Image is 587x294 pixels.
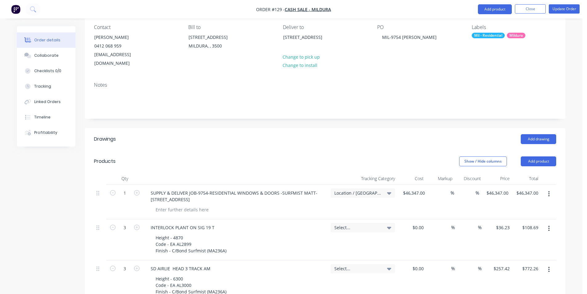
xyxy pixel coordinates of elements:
div: [PERSON_NAME] [94,33,145,42]
div: Deliver to [283,24,367,30]
div: Cost [397,172,426,185]
img: Factory [11,5,20,14]
button: Order details [17,32,75,48]
div: Height - 4870 Code - EA AL2899 Finish - C/Bond Surfmist (MA236A) [151,233,231,255]
div: Notes [94,82,556,88]
div: Checklists 0/0 [34,68,61,74]
div: Mil - Residential [472,33,505,38]
div: Order details [34,37,60,43]
div: Tracking Category [328,172,397,185]
div: SD AIRLIE HEAD 3 TRACK AM [146,264,215,273]
span: % [478,265,482,272]
div: Contact [94,24,178,30]
div: Markup [426,172,455,185]
button: Change to pick up [279,52,323,61]
button: Add product [521,156,556,166]
span: % [475,189,479,197]
div: Mildura [507,33,525,38]
button: Timeline [17,110,75,125]
div: Qty [106,172,143,185]
a: CASH SALE - MILDURA [285,6,331,12]
button: Profitability [17,125,75,140]
div: 0412 068 959 [94,42,145,50]
div: Products [94,158,116,165]
div: Profitability [34,130,57,135]
div: INTERLOCK PLANT ON SIG 19 T [146,223,219,232]
span: % [451,224,455,231]
span: Select... [334,224,381,231]
div: [EMAIL_ADDRESS][DOMAIN_NAME] [94,50,145,68]
div: Tracking [34,84,51,89]
div: Total [512,172,541,185]
div: [STREET_ADDRESS] [283,33,334,42]
div: [PERSON_NAME]0412 068 959[EMAIL_ADDRESS][DOMAIN_NAME] [89,33,151,68]
div: [STREET_ADDRESS] [189,33,240,42]
button: Update Order [549,4,580,14]
button: Change to install [279,61,321,69]
div: Collaborate [34,53,59,58]
button: Tracking [17,79,75,94]
div: Linked Orders [34,99,61,105]
div: Timeline [34,114,51,120]
div: Bill to [188,24,273,30]
span: % [478,224,482,231]
div: Price [483,172,512,185]
span: % [450,189,454,197]
div: MIL-9754 [PERSON_NAME] [377,33,442,42]
button: Collaborate [17,48,75,63]
div: PO [377,24,462,30]
button: Add product [478,4,512,14]
span: Order #129 - [256,6,285,12]
div: MILDURA, , 3500 [189,42,240,50]
div: Drawings [94,135,116,143]
div: [STREET_ADDRESS]MILDURA, , 3500 [183,33,245,52]
button: Linked Orders [17,94,75,110]
div: Labels [472,24,556,30]
div: [STREET_ADDRESS] [278,33,340,52]
span: % [451,265,455,272]
span: Location / [GEOGRAPHIC_DATA] [334,190,381,196]
div: SUPPLY & DELIVER JOB-9754-RESIDENTIAL WINDOWS & DOORS -SURFMIST MATT- [STREET_ADDRESS] [146,188,326,204]
span: Select... [334,265,381,272]
div: Discount [455,172,483,185]
button: Close [515,4,546,14]
button: Add drawing [521,134,556,144]
button: Show / Hide columns [459,156,507,166]
button: Checklists 0/0 [17,63,75,79]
